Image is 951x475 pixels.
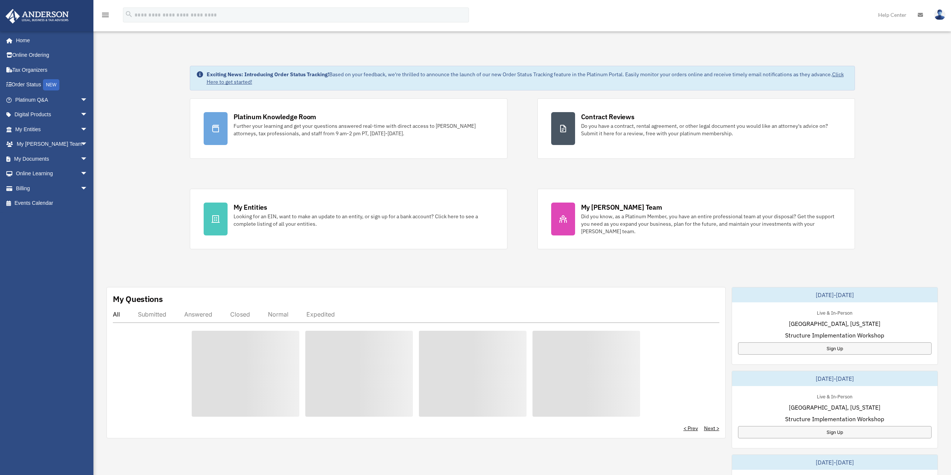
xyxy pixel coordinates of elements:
a: My Documentsarrow_drop_down [5,151,99,166]
a: Billingarrow_drop_down [5,181,99,196]
a: < Prev [683,425,698,432]
a: Platinum Knowledge Room Further your learning and get your questions answered real-time with dire... [190,98,507,159]
span: arrow_drop_down [80,181,95,196]
a: Events Calendar [5,196,99,211]
strong: Exciting News: Introducing Order Status Tracking! [207,71,329,78]
span: arrow_drop_down [80,137,95,152]
div: Closed [230,311,250,318]
a: Online Learningarrow_drop_down [5,166,99,181]
div: Contract Reviews [581,112,634,121]
div: Answered [184,311,212,318]
span: arrow_drop_down [80,107,95,123]
div: All [113,311,120,318]
div: [DATE]-[DATE] [732,287,938,302]
a: Tax Organizers [5,62,99,77]
span: arrow_drop_down [80,122,95,137]
a: Platinum Q&Aarrow_drop_down [5,92,99,107]
div: Live & In-Person [811,308,858,316]
a: Order StatusNEW [5,77,99,93]
span: Structure Implementation Workshop [785,331,884,340]
div: Did you know, as a Platinum Member, you have an entire professional team at your disposal? Get th... [581,213,841,235]
div: NEW [43,79,59,90]
div: Platinum Knowledge Room [234,112,317,121]
div: Live & In-Person [811,392,858,400]
a: Sign Up [738,426,932,438]
a: My [PERSON_NAME] Team Did you know, as a Platinum Member, you have an entire professional team at... [537,189,855,249]
div: Looking for an EIN, want to make an update to an entity, or sign up for a bank account? Click her... [234,213,494,228]
a: Sign Up [738,342,932,355]
div: My Entities [234,203,267,212]
div: Normal [268,311,288,318]
div: Do you have a contract, rental agreement, or other legal document you would like an attorney's ad... [581,122,841,137]
i: menu [101,10,110,19]
span: [GEOGRAPHIC_DATA], [US_STATE] [789,403,880,412]
span: Structure Implementation Workshop [785,414,884,423]
a: Home [5,33,95,48]
div: My Questions [113,293,163,305]
a: Click Here to get started! [207,71,844,85]
span: [GEOGRAPHIC_DATA], [US_STATE] [789,319,880,328]
span: arrow_drop_down [80,166,95,182]
a: Digital Productsarrow_drop_down [5,107,99,122]
div: My [PERSON_NAME] Team [581,203,662,212]
div: Further your learning and get your questions answered real-time with direct access to [PERSON_NAM... [234,122,494,137]
i: search [125,10,133,18]
div: [DATE]-[DATE] [732,371,938,386]
a: My Entitiesarrow_drop_down [5,122,99,137]
a: Online Ordering [5,48,99,63]
div: Based on your feedback, we're thrilled to announce the launch of our new Order Status Tracking fe... [207,71,849,86]
span: arrow_drop_down [80,151,95,167]
a: Next > [704,425,719,432]
img: User Pic [934,9,945,20]
a: Contract Reviews Do you have a contract, rental agreement, or other legal document you would like... [537,98,855,159]
div: [DATE]-[DATE] [732,455,938,470]
a: My Entities Looking for an EIN, want to make an update to an entity, or sign up for a bank accoun... [190,189,507,249]
span: arrow_drop_down [80,92,95,108]
div: Expedited [306,311,335,318]
div: Submitted [138,311,166,318]
a: My [PERSON_NAME] Teamarrow_drop_down [5,137,99,152]
a: menu [101,13,110,19]
img: Anderson Advisors Platinum Portal [3,9,71,24]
